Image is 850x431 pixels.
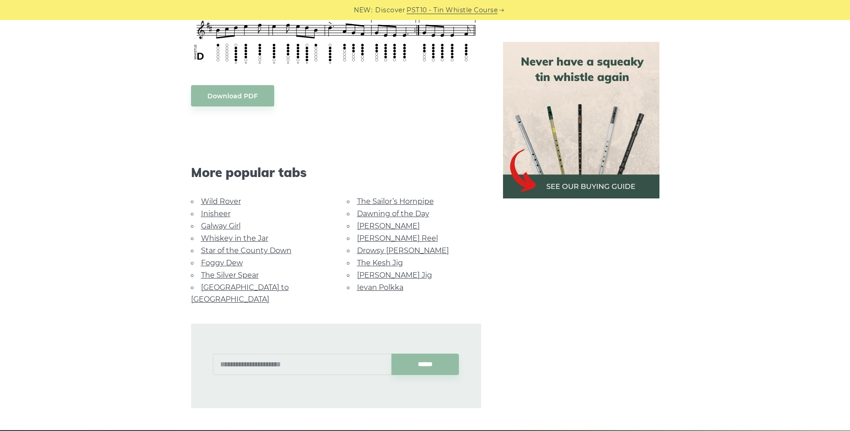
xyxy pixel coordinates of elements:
a: Dawning of the Day [357,209,429,218]
a: [PERSON_NAME] Jig [357,271,432,279]
a: Ievan Polkka [357,283,403,292]
a: The Silver Spear [201,271,259,279]
a: [GEOGRAPHIC_DATA] to [GEOGRAPHIC_DATA] [191,283,289,304]
a: [PERSON_NAME] [357,222,420,230]
a: Foggy Dew [201,259,243,267]
a: Drowsy [PERSON_NAME] [357,246,449,255]
a: The Sailor’s Hornpipe [357,197,434,206]
a: The Kesh Jig [357,259,403,267]
a: Whiskey in the Jar [201,234,268,243]
a: Inisheer [201,209,231,218]
span: NEW: [354,5,372,15]
a: Galway Girl [201,222,241,230]
span: More popular tabs [191,165,481,180]
img: tin whistle buying guide [503,42,659,198]
span: Discover [375,5,405,15]
a: Wild Rover [201,197,241,206]
a: Star of the County Down [201,246,292,255]
a: Download PDF [191,85,274,106]
a: [PERSON_NAME] Reel [357,234,438,243]
a: PST10 - Tin Whistle Course [407,5,498,15]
